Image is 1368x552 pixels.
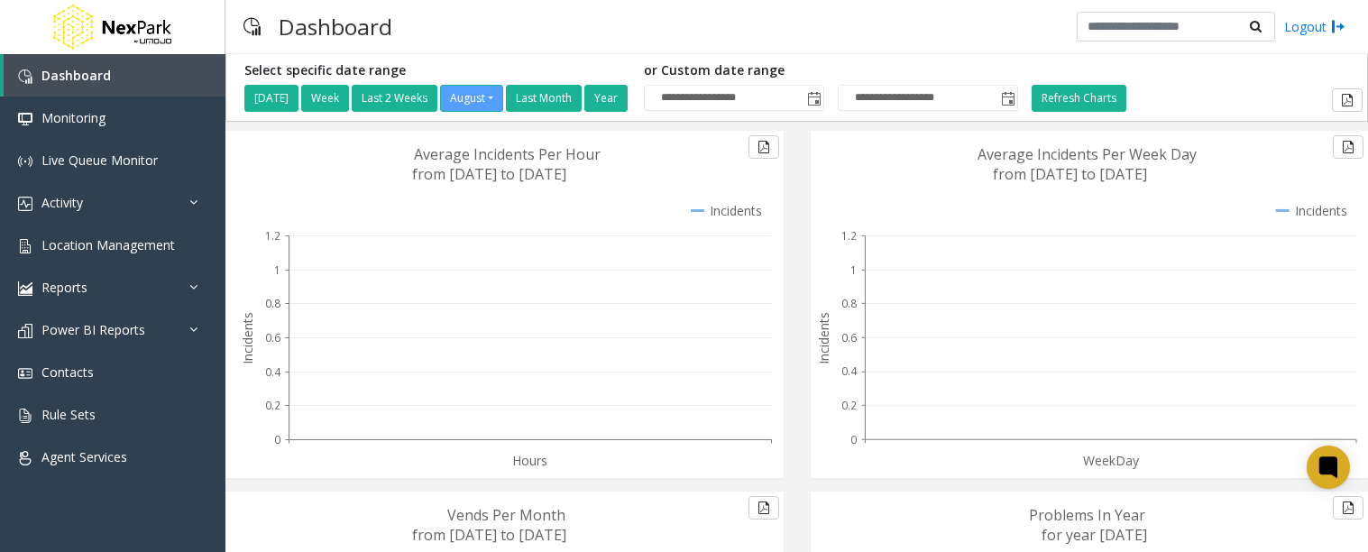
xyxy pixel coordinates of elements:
img: 'icon' [18,197,32,211]
span: Toggle popup [803,86,823,111]
span: Dashboard [41,67,111,84]
span: Location Management [41,236,175,253]
button: Week [301,85,349,112]
button: Last Month [506,85,582,112]
text: 0.6 [265,330,280,345]
text: Incidents [815,312,832,364]
button: Last 2 Weeks [352,85,437,112]
a: Logout [1284,17,1345,36]
text: WeekDay [1083,452,1140,469]
button: August [440,85,503,112]
button: Year [584,85,628,112]
img: pageIcon [243,5,261,49]
text: 0.6 [841,330,857,345]
img: 'icon' [18,409,32,423]
button: Refresh Charts [1032,85,1126,112]
button: Export to pdf [1332,88,1363,112]
button: [DATE] [244,85,298,112]
text: 1 [274,262,280,278]
img: 'icon' [18,69,32,84]
button: Export to pdf [748,496,779,520]
button: Export to pdf [1333,496,1363,520]
text: for year [DATE] [1042,525,1147,545]
text: Incidents [239,312,256,364]
text: Vends Per Month [447,505,565,525]
button: Export to pdf [1333,135,1363,159]
text: 0.2 [265,398,280,413]
span: Agent Services [41,448,127,465]
span: Toggle popup [997,86,1017,111]
span: Reports [41,279,87,296]
text: 1.2 [265,228,280,244]
text: 0.4 [841,364,858,380]
img: 'icon' [18,239,32,253]
img: 'icon' [18,281,32,296]
h3: Dashboard [270,5,401,49]
img: 'icon' [18,366,32,381]
text: from [DATE] to [DATE] [412,525,566,545]
img: 'icon' [18,451,32,465]
text: Problems In Year [1029,505,1145,525]
text: 0.4 [265,364,281,380]
text: 1 [850,262,857,278]
span: Power BI Reports [41,321,145,338]
text: Average Incidents Per Hour [414,144,601,164]
span: Contacts [41,363,94,381]
span: Rule Sets [41,406,96,423]
text: 0.8 [841,296,857,311]
span: Monitoring [41,109,106,126]
h5: Select specific date range [244,63,630,78]
text: 0.8 [265,296,280,311]
button: Export to pdf [748,135,779,159]
text: Average Incidents Per Week Day [978,144,1197,164]
text: 1.2 [841,228,857,244]
img: 'icon' [18,324,32,338]
h5: or Custom date range [644,63,1018,78]
img: logout [1331,17,1345,36]
img: 'icon' [18,154,32,169]
span: Activity [41,194,83,211]
text: 0.2 [841,398,857,413]
span: Live Queue Monitor [41,152,158,169]
text: Hours [512,452,547,469]
a: Dashboard [4,54,225,97]
text: from [DATE] to [DATE] [993,164,1147,184]
text: 0 [850,432,857,447]
img: 'icon' [18,112,32,126]
text: from [DATE] to [DATE] [412,164,566,184]
text: 0 [274,432,280,447]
